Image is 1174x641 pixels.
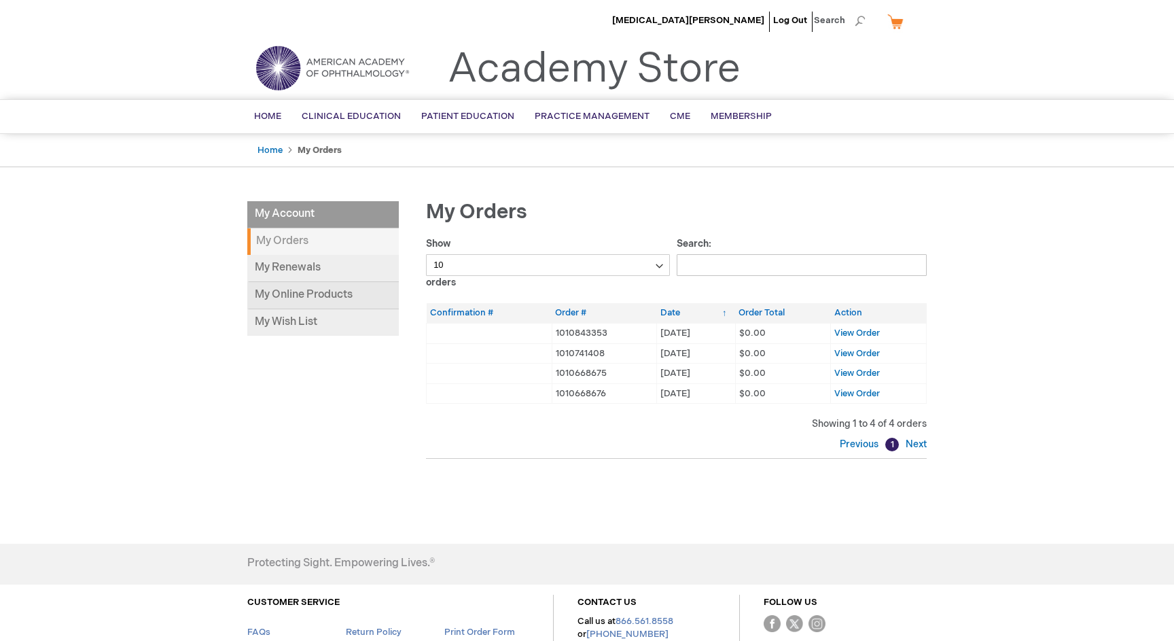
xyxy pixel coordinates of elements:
td: [DATE] [657,343,736,364]
span: Membership [711,111,772,122]
a: Return Policy [346,627,402,638]
a: View Order [834,388,880,399]
a: My Renewals [247,255,399,282]
a: View Order [834,328,880,339]
a: 1 [885,438,899,451]
td: [DATE] [657,383,736,404]
th: Order Total: activate to sort column ascending [735,303,830,323]
select: Showorders [426,254,670,276]
strong: My Orders [298,145,342,156]
th: Order #: activate to sort column ascending [552,303,657,323]
th: Date: activate to sort column ascending [657,303,736,323]
a: Print Order Form [444,627,515,638]
h4: Protecting Sight. Empowering Lives.® [247,557,435,570]
div: Showing 1 to 4 of 4 orders [426,417,927,431]
span: $0.00 [739,328,766,339]
img: instagram [808,615,825,632]
th: Confirmation #: activate to sort column ascending [427,303,552,323]
img: Facebook [764,615,781,632]
span: Search [814,7,866,34]
a: CONTACT US [577,597,637,608]
input: Search: [677,254,927,276]
a: FAQs [247,627,270,638]
span: Patient Education [421,111,514,122]
span: $0.00 [739,388,766,399]
span: Practice Management [535,111,650,122]
label: Search: [677,238,927,271]
a: [MEDICAL_DATA][PERSON_NAME] [612,15,764,26]
a: FOLLOW US [764,597,817,608]
span: My Orders [426,200,527,224]
td: 1010668675 [552,364,657,384]
td: [DATE] [657,323,736,343]
a: Academy Store [448,45,741,94]
a: CUSTOMER SERVICE [247,597,340,608]
a: View Order [834,348,880,359]
td: 1010668676 [552,383,657,404]
a: View Order [834,368,880,379]
a: My Wish List [247,309,399,336]
span: CME [670,111,690,122]
span: Clinical Education [302,111,401,122]
strong: My Orders [247,228,399,255]
img: Twitter [786,615,803,632]
span: $0.00 [739,368,766,379]
a: [PHONE_NUMBER] [586,629,669,640]
a: Next [902,438,927,450]
td: 1010843353 [552,323,657,343]
a: 866.561.8558 [616,616,673,627]
a: Log Out [773,15,807,26]
a: My Online Products [247,282,399,309]
td: 1010741408 [552,343,657,364]
th: Action: activate to sort column ascending [831,303,927,323]
td: [DATE] [657,364,736,384]
a: Previous [840,438,882,450]
label: Show orders [426,238,670,288]
span: $0.00 [739,348,766,359]
span: Home [254,111,281,122]
a: Home [257,145,283,156]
